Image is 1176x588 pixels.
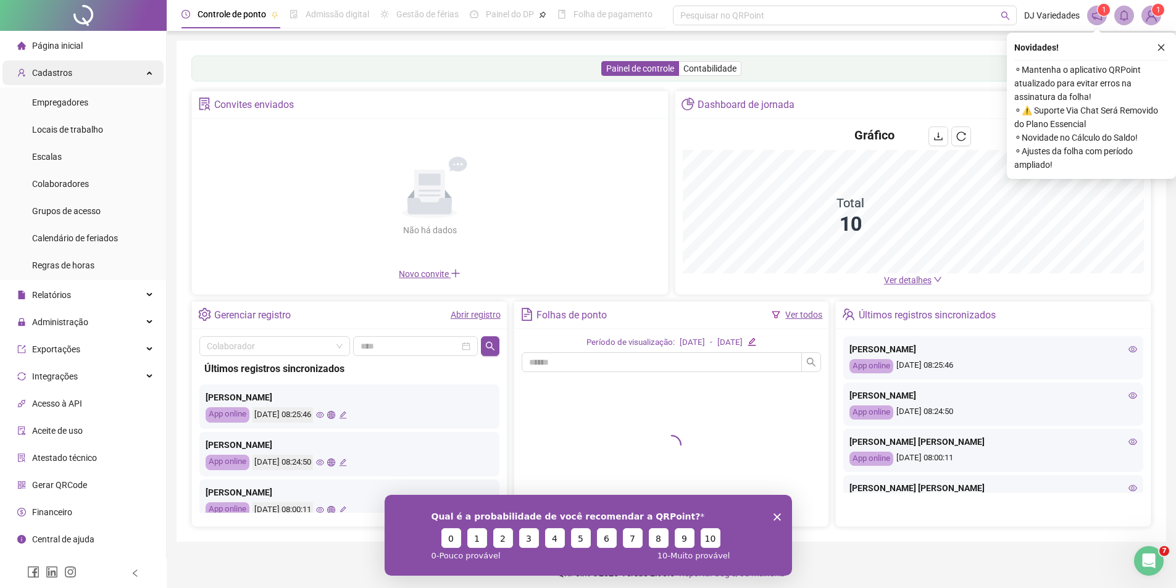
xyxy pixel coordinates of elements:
span: global [327,506,335,514]
span: Ver detalhes [884,275,932,285]
span: lock [17,318,26,326]
span: api [17,399,26,408]
div: [PERSON_NAME] [PERSON_NAME] [849,435,1137,449]
div: App online [206,455,249,470]
img: 88163 [1142,6,1161,25]
span: eye [316,458,324,466]
sup: 1 [1098,4,1110,16]
span: file [17,291,26,299]
span: eye [1128,437,1137,446]
span: loading [660,433,683,457]
span: search [1001,11,1010,20]
span: ⚬ Mantenha o aplicativo QRPoint atualizado para evitar erros na assinatura da folha! [1014,63,1169,104]
span: Contabilidade [683,64,736,73]
span: Empregadores [32,97,88,107]
span: Calendário de feriados [32,233,118,243]
span: eye [1128,345,1137,354]
span: team [842,308,855,321]
span: Escalas [32,152,62,162]
span: eye [316,506,324,514]
span: ⚬ Ajustes da folha com período ampliado! [1014,144,1169,172]
span: export [17,345,26,354]
span: left [131,569,140,578]
div: App online [849,405,893,420]
span: global [327,458,335,466]
span: ⚬ Novidade no Cálculo do Saldo! [1014,131,1169,144]
span: bell [1119,10,1130,21]
span: 7 [1159,546,1169,556]
div: [PERSON_NAME] [206,438,493,452]
span: Admissão digital [306,9,369,19]
span: Página inicial [32,41,83,51]
span: dollar [17,508,26,516]
span: down [933,275,942,284]
span: Aceite de uso [32,426,83,436]
span: global [327,411,335,419]
span: qrcode [17,481,26,489]
span: eye [1128,484,1137,492]
span: Colaboradores [32,179,89,189]
span: notification [1091,10,1103,21]
span: Gerar QRCode [32,480,87,490]
div: [DATE] [680,336,705,349]
span: home [17,41,26,50]
div: [DATE] 08:00:11 [849,452,1137,466]
a: Ver detalhes down [884,275,942,285]
div: - [710,336,712,349]
span: clock-circle [181,10,190,19]
span: pushpin [271,11,278,19]
div: Folhas de ponto [536,305,607,326]
span: instagram [64,566,77,578]
div: Não há dados [373,223,486,237]
div: [DATE] 08:00:11 [252,502,313,518]
span: edit [339,411,347,419]
span: Atestado técnico [32,453,97,463]
div: Convites enviados [214,94,294,115]
span: sun [380,10,389,19]
span: Exportações [32,344,80,354]
div: [DATE] 08:24:50 [252,455,313,470]
span: Controle de ponto [198,9,266,19]
span: Painel de controle [606,64,674,73]
span: search [806,357,816,367]
span: eye [1128,391,1137,400]
div: [PERSON_NAME] [PERSON_NAME] [849,481,1137,495]
span: search [485,341,495,351]
div: Gerenciar registro [214,305,291,326]
div: [DATE] [717,336,743,349]
span: edit [339,506,347,514]
span: Novidades ! [1014,41,1059,54]
span: solution [198,97,211,110]
span: facebook [27,566,40,578]
span: pushpin [539,11,546,19]
div: App online [849,452,893,466]
span: Folha de pagamento [573,9,653,19]
div: [DATE] 08:24:50 [849,405,1137,420]
div: [PERSON_NAME] [849,342,1137,356]
span: solution [17,453,26,462]
span: Gestão de férias [396,9,459,19]
span: file-done [290,10,298,19]
span: Relatórios [32,290,71,300]
div: [DATE] 08:25:46 [252,407,313,423]
span: Cadastros [32,68,72,78]
span: reload [956,131,966,141]
span: plus [451,268,461,278]
div: [DATE] 08:25:46 [849,359,1137,373]
span: Integrações [32,371,78,381]
h4: Gráfico [854,126,895,144]
a: Abrir registro [451,310,501,320]
span: 1 [1156,6,1161,14]
div: [PERSON_NAME] [206,486,493,499]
